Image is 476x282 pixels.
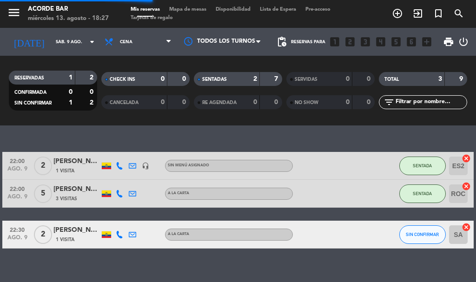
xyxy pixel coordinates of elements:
i: looks_one [329,36,341,48]
span: SENTADA [413,191,432,196]
span: NO SHOW [295,100,318,105]
span: 22:00 [6,155,29,166]
button: menu [7,6,21,23]
span: 5 [34,184,52,203]
span: SIN CONFIRMAR [14,101,52,105]
strong: 7 [274,76,280,82]
strong: 0 [274,99,280,105]
i: arrow_drop_down [86,36,98,47]
button: SIN CONFIRMAR [399,225,446,244]
strong: 0 [69,89,73,95]
i: turned_in_not [433,8,444,19]
span: CHECK INS [110,77,135,82]
i: cancel [462,182,471,191]
span: SENTADAS [202,77,227,82]
i: menu [7,6,21,20]
span: ago. 9 [6,235,29,245]
span: TOTAL [384,77,399,82]
div: [PERSON_NAME] [53,156,100,167]
span: pending_actions [276,36,287,47]
span: 2 [34,157,52,175]
span: ago. 9 [6,166,29,177]
strong: 0 [161,99,165,105]
strong: 0 [253,99,257,105]
strong: 0 [367,99,372,105]
strong: 0 [367,76,372,82]
i: power_settings_new [458,36,469,47]
strong: 2 [253,76,257,82]
span: Tarjetas de regalo [126,15,178,20]
strong: 1 [69,99,73,106]
span: 22:00 [6,183,29,194]
strong: 9 [459,76,465,82]
span: 2 [34,225,52,244]
span: Cena [120,39,132,45]
span: RESERVADAS [14,76,44,80]
i: add_box [421,36,433,48]
i: looks_4 [375,36,387,48]
strong: 0 [90,89,95,95]
span: CONFIRMADA [14,90,46,95]
button: SENTADA [399,157,446,175]
i: cancel [462,154,471,163]
span: Reservas para [291,39,325,45]
i: looks_6 [405,36,417,48]
i: looks_two [344,36,356,48]
input: Filtrar por nombre... [395,97,467,107]
button: SENTADA [399,184,446,203]
span: Pre-acceso [301,7,335,12]
i: add_circle_outline [392,8,403,19]
span: Disponibilidad [211,7,255,12]
i: cancel [462,223,471,232]
i: search [453,8,464,19]
div: [PERSON_NAME] [53,184,100,195]
span: 1 Visita [56,167,74,175]
span: 1 Visita [56,236,74,243]
span: SENTADA [413,163,432,168]
div: [PERSON_NAME] [53,225,100,236]
strong: 1 [69,74,73,81]
i: looks_3 [359,36,371,48]
span: CANCELADA [110,100,139,105]
span: A la carta [168,191,189,195]
span: RE AGENDADA [202,100,237,105]
span: Mapa de mesas [165,7,211,12]
strong: 0 [346,99,350,105]
span: Mis reservas [126,7,165,12]
strong: 2 [90,99,95,106]
i: looks_5 [390,36,402,48]
i: headset_mic [142,162,149,170]
div: Acorde Bar [28,5,109,14]
strong: 2 [90,74,95,81]
i: filter_list [383,97,395,108]
span: 22:30 [6,224,29,235]
span: SIN CONFIRMAR [406,232,439,237]
span: print [443,36,454,47]
span: ago. 9 [6,194,29,204]
strong: 0 [182,99,188,105]
strong: 0 [346,76,350,82]
span: 3 Visitas [56,195,77,203]
div: LOG OUT [458,28,469,56]
span: Lista de Espera [255,7,301,12]
span: Sin menú asignado [168,164,209,167]
span: A la carta [168,232,189,236]
i: [DATE] [7,33,51,51]
div: miércoles 13. agosto - 18:27 [28,14,109,23]
span: SERVIDAS [295,77,317,82]
strong: 0 [161,76,165,82]
strong: 3 [438,76,442,82]
strong: 0 [182,76,188,82]
i: exit_to_app [412,8,423,19]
